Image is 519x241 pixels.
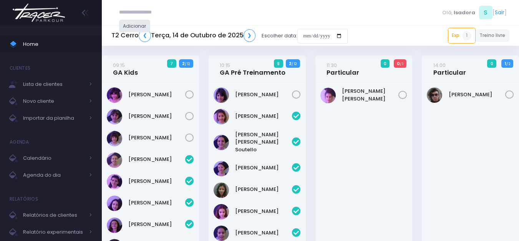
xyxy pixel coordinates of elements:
[128,91,185,99] a: [PERSON_NAME]
[107,218,122,233] img: Luisa Monteiro Ramenzoni
[327,61,359,77] a: 11:30Particular
[235,229,292,237] a: [PERSON_NAME]
[476,29,510,42] a: Treino livre
[23,227,85,237] span: Relatório experimentais
[128,221,185,228] a: [PERSON_NAME]
[433,61,466,77] a: 14:00Particular
[462,31,471,40] span: 1
[235,208,292,215] a: [PERSON_NAME]
[506,62,510,66] small: / 2
[274,59,283,68] span: 9
[427,87,442,103] img: Fernando Pires Amary
[10,134,29,150] h4: Agenda
[128,156,185,163] a: [PERSON_NAME]
[214,182,229,198] img: Julia de Campos Munhoz
[128,112,185,120] a: [PERSON_NAME]
[235,112,292,120] a: [PERSON_NAME]
[292,62,297,66] small: / 12
[381,59,390,68] span: 0
[220,61,285,77] a: 10:15GA Pré Treinamento
[433,62,446,69] small: 14:00
[487,59,496,68] span: 0
[107,196,122,211] img: Isabela de Brito Moffa
[23,170,85,180] span: Agenda do dia
[479,6,492,19] span: S
[214,109,229,124] img: Alice Oliveira Castro
[448,28,476,43] a: Exp1
[113,61,138,77] a: 09:15GA Kids
[235,91,292,99] a: [PERSON_NAME]
[23,96,85,106] span: Novo cliente
[23,39,92,49] span: Home
[23,210,85,220] span: Relatórios de clientes
[107,152,122,168] img: Beatriz Cogo
[167,59,176,68] span: 7
[505,60,506,67] strong: 1
[111,29,255,42] h5: T2 Cerro Terça, 14 de Outubro de 2025
[185,62,190,66] small: / 12
[128,199,185,207] a: [PERSON_NAME]
[214,87,229,103] img: Malu Bernardes
[289,60,292,67] strong: 2
[107,131,122,146] img: Mariana Abramo
[342,87,399,102] a: [PERSON_NAME] [PERSON_NAME]
[454,9,475,17] span: Isadora
[214,226,229,241] img: Luzia Rolfini Fernandes
[107,87,122,103] img: Chiara Real Oshima Hirata
[400,62,403,66] small: / 1
[327,62,337,69] small: 11:30
[107,109,122,124] img: Maria Clara Frateschi
[442,9,453,17] span: Olá,
[107,174,122,189] img: Clara Guimaraes Kron
[397,60,400,67] strong: 0
[244,29,256,42] a: ❯
[23,79,85,89] span: Lista de clientes
[214,204,229,219] img: Luisa Tomchinsky Montezano
[320,88,336,103] img: Maria Laura Bertazzi
[128,134,185,142] a: [PERSON_NAME]
[119,20,151,32] a: Adicionar
[128,177,185,185] a: [PERSON_NAME]
[23,153,85,163] span: Calendário
[182,60,185,67] strong: 2
[439,4,509,21] div: [ ]
[23,113,85,123] span: Importar da planilha
[113,62,125,69] small: 09:15
[10,60,30,76] h4: Clientes
[214,135,229,150] img: Ana Helena Soutello
[214,161,229,176] img: Jasmim rocha
[495,8,504,17] a: Sair
[235,164,292,172] a: [PERSON_NAME]
[235,186,292,193] a: [PERSON_NAME]
[10,191,38,207] h4: Relatórios
[111,27,348,45] div: Escolher data:
[220,62,230,69] small: 10:15
[449,91,506,99] a: [PERSON_NAME]
[235,131,292,154] a: [PERSON_NAME] [PERSON_NAME] Soutello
